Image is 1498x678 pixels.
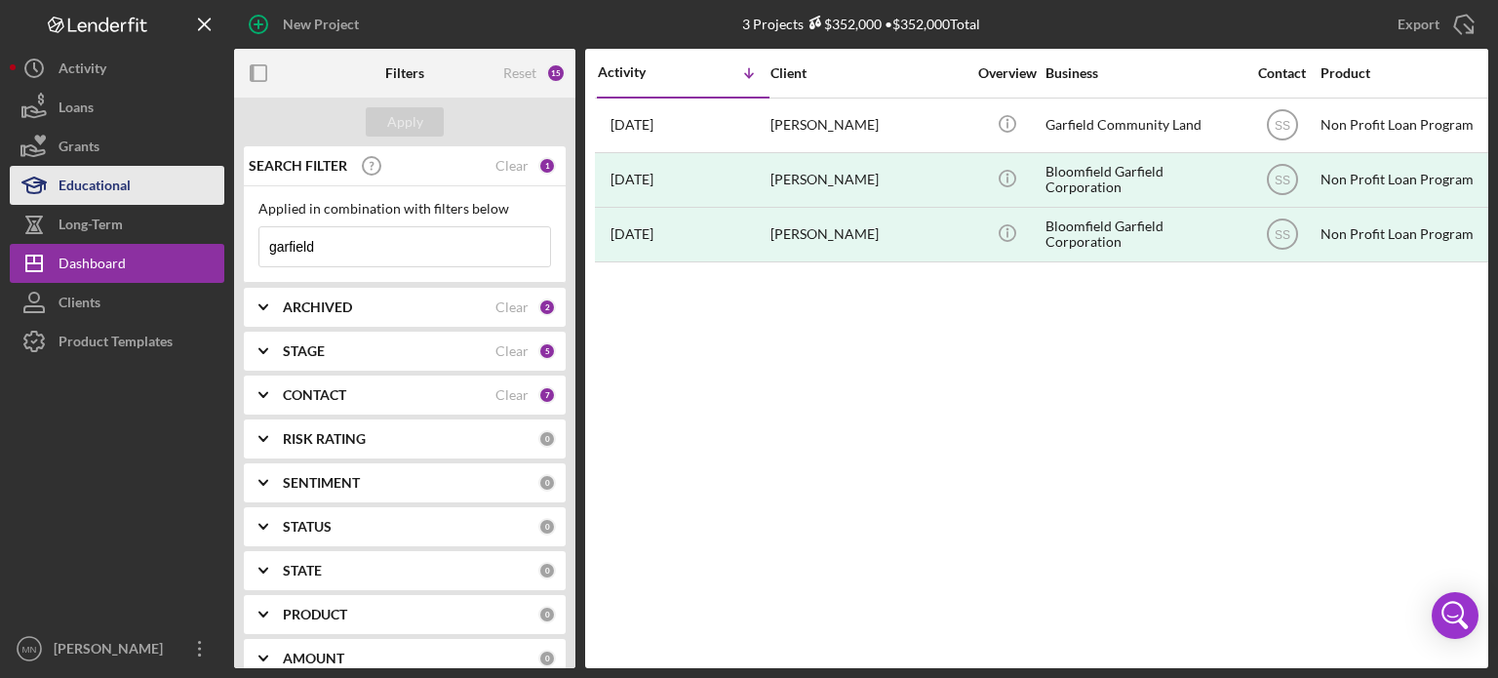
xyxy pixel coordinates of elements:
[503,65,536,81] div: Reset
[538,518,556,536] div: 0
[538,562,556,579] div: 0
[495,299,529,315] div: Clear
[495,343,529,359] div: Clear
[10,205,224,244] button: Long-Term
[10,127,224,166] button: Grants
[1045,100,1241,151] div: Garfield Community Land
[742,16,980,32] div: 3 Projects • $352,000 Total
[538,299,556,316] div: 2
[258,201,551,217] div: Applied in combination with filters below
[770,154,966,206] div: [PERSON_NAME]
[366,107,444,137] button: Apply
[10,244,224,283] button: Dashboard
[1274,119,1289,133] text: SS
[387,107,423,137] div: Apply
[1274,174,1289,187] text: SS
[283,431,366,447] b: RISK RATING
[283,519,332,535] b: STATUS
[283,387,346,403] b: CONTACT
[1045,65,1241,81] div: Business
[1274,228,1289,242] text: SS
[283,607,347,622] b: PRODUCT
[283,343,325,359] b: STAGE
[1045,154,1241,206] div: Bloomfield Garfield Corporation
[283,475,360,491] b: SENTIMENT
[611,172,653,187] time: 2024-03-01 18:03
[59,49,106,93] div: Activity
[283,563,322,578] b: STATE
[1398,5,1439,44] div: Export
[10,629,224,668] button: MN[PERSON_NAME]
[283,5,359,44] div: New Project
[249,158,347,174] b: SEARCH FILTER
[598,64,684,80] div: Activity
[10,166,224,205] button: Educational
[770,100,966,151] div: [PERSON_NAME]
[538,386,556,404] div: 7
[1245,65,1319,81] div: Contact
[1432,592,1478,639] div: Open Intercom Messenger
[611,117,653,133] time: 2025-09-16 04:47
[59,205,123,249] div: Long-Term
[804,16,882,32] div: $352,000
[49,629,176,673] div: [PERSON_NAME]
[59,127,99,171] div: Grants
[538,342,556,360] div: 5
[495,387,529,403] div: Clear
[10,322,224,361] button: Product Templates
[59,166,131,210] div: Educational
[770,209,966,260] div: [PERSON_NAME]
[1378,5,1488,44] button: Export
[59,88,94,132] div: Loans
[22,644,37,655] text: MN
[546,63,566,83] div: 15
[538,157,556,175] div: 1
[59,244,126,288] div: Dashboard
[538,606,556,623] div: 0
[385,65,424,81] b: Filters
[59,283,100,327] div: Clients
[283,651,344,666] b: AMOUNT
[59,322,173,366] div: Product Templates
[611,226,653,242] time: 2023-07-05 15:24
[538,430,556,448] div: 0
[10,283,224,322] button: Clients
[283,299,352,315] b: ARCHIVED
[770,65,966,81] div: Client
[538,650,556,667] div: 0
[538,474,556,492] div: 0
[10,88,224,127] button: Loans
[495,158,529,174] div: Clear
[1045,209,1241,260] div: Bloomfield Garfield Corporation
[10,49,224,88] button: Activity
[234,5,378,44] button: New Project
[970,65,1044,81] div: Overview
